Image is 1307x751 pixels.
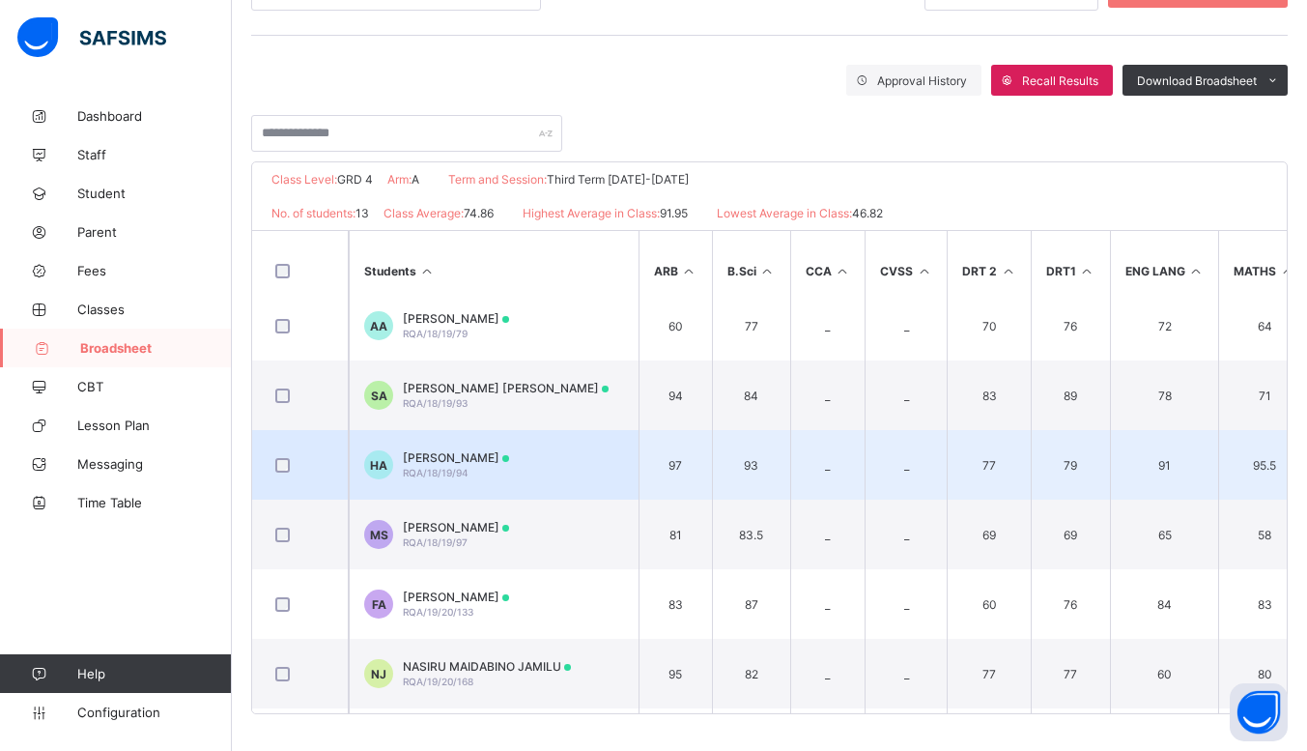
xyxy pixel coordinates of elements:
[1110,639,1219,708] td: 60
[947,639,1031,708] td: 77
[1079,264,1095,278] i: Sort in Ascending Order
[412,172,419,187] span: A
[403,467,469,478] span: RQA/18/19/94
[1110,291,1219,361] td: 72
[790,361,866,430] td: _
[77,456,232,472] span: Messaging
[464,206,494,220] span: 74.86
[1031,291,1110,361] td: 76
[1110,361,1219,430] td: 78
[712,361,790,430] td: 84
[77,224,232,240] span: Parent
[639,231,712,310] th: ARB
[547,172,689,187] span: Third Term [DATE]-[DATE]
[865,639,947,708] td: _
[947,231,1031,310] th: DRT 2
[403,328,468,339] span: RQA/18/19/79
[639,569,712,639] td: 83
[77,418,232,433] span: Lesson Plan
[1031,361,1110,430] td: 89
[1110,231,1219,310] th: ENG LANG
[712,291,790,361] td: 77
[1031,569,1110,639] td: 76
[712,569,790,639] td: 87
[1000,264,1016,278] i: Sort in Ascending Order
[77,379,232,394] span: CBT
[639,430,712,500] td: 97
[523,206,660,220] span: Highest Average in Class:
[403,590,509,604] span: [PERSON_NAME]
[77,108,232,124] span: Dashboard
[712,430,790,500] td: 93
[639,639,712,708] td: 95
[1022,73,1098,88] span: Recall Results
[77,302,232,317] span: Classes
[639,361,712,430] td: 94
[639,291,712,361] td: 60
[790,291,866,361] td: _
[384,206,464,220] span: Class Average:
[835,264,851,278] i: Sort in Ascending Order
[403,397,468,409] span: RQA/18/19/93
[80,340,232,356] span: Broadsheet
[77,705,231,720] span: Configuration
[77,666,231,681] span: Help
[403,659,571,674] span: NASIRU MAIDABINO JAMILU
[403,520,509,534] span: [PERSON_NAME]
[865,569,947,639] td: _
[1110,430,1219,500] td: 91
[790,569,866,639] td: _
[77,147,232,162] span: Staff
[865,430,947,500] td: _
[371,389,387,403] span: SA
[660,206,688,220] span: 91.95
[77,495,232,510] span: Time Table
[419,264,436,278] i: Sort Ascending
[947,291,1031,361] td: 70
[271,206,355,220] span: No. of students:
[1137,73,1257,88] span: Download Broadsheet
[717,206,852,220] span: Lowest Average in Class:
[790,430,866,500] td: _
[387,172,412,187] span: Arm:
[372,597,386,612] span: FA
[790,639,866,708] td: _
[947,430,1031,500] td: 77
[790,500,866,569] td: _
[17,17,166,58] img: safsims
[790,231,866,310] th: CCA
[1230,683,1288,741] button: Open asap
[712,231,790,310] th: B.Sci
[1031,231,1110,310] th: DRT1
[403,536,468,548] span: RQA/18/19/97
[403,381,609,395] span: [PERSON_NAME] [PERSON_NAME]
[1279,264,1295,278] i: Sort in Ascending Order
[448,172,547,187] span: Term and Session:
[349,231,639,310] th: Students
[370,528,388,542] span: MS
[947,361,1031,430] td: 83
[370,458,387,473] span: HA
[712,500,790,569] td: 83.5
[271,172,337,187] span: Class Level:
[947,569,1031,639] td: 60
[865,500,947,569] td: _
[1188,264,1205,278] i: Sort in Ascending Order
[865,231,947,310] th: CVSS
[403,676,473,687] span: RQA/19/20/168
[681,264,697,278] i: Sort in Ascending Order
[852,206,883,220] span: 46.82
[403,311,509,326] span: [PERSON_NAME]
[1031,639,1110,708] td: 77
[916,264,932,278] i: Sort in Ascending Order
[403,606,473,618] span: RQA/19/20/133
[947,500,1031,569] td: 69
[759,264,776,278] i: Sort in Ascending Order
[865,361,947,430] td: _
[865,291,947,361] td: _
[403,450,509,465] span: [PERSON_NAME]
[355,206,369,220] span: 13
[337,172,373,187] span: GRD 4
[1110,500,1219,569] td: 65
[1031,430,1110,500] td: 79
